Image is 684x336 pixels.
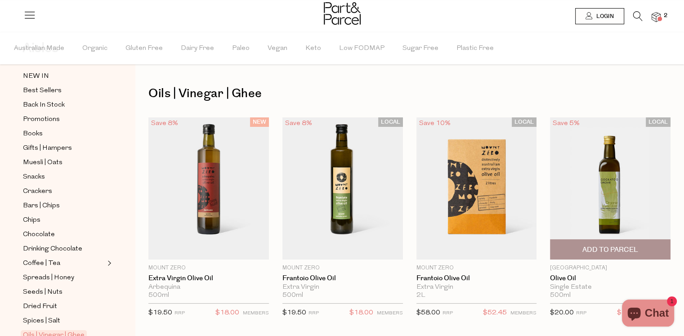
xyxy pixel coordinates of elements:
a: Seeds | Nuts [23,287,105,298]
img: Frantoio Olive Oil [282,117,403,260]
a: Spices | Salt [23,315,105,327]
span: Coffee | Tea [23,258,60,269]
img: Olive Oil [550,117,671,260]
span: Seeds | Nuts [23,287,63,298]
span: $18.00 [215,307,239,319]
span: Promotions [23,114,60,125]
small: MEMBERS [377,311,403,316]
span: $18.00 [349,307,373,319]
a: Chocolate [23,229,105,240]
span: Muesli | Oats [23,157,63,168]
small: RRP [174,311,185,316]
span: Paleo [232,33,250,64]
div: Extra Virgin [282,283,403,291]
a: Crackers [23,186,105,197]
a: Olive Oil [550,274,671,282]
span: Snacks [23,172,45,183]
button: Expand/Collapse Coffee | Tea [105,258,112,269]
span: Spreads | Honey [23,273,74,283]
a: 2 [652,12,661,22]
span: 2 [662,12,670,20]
a: Promotions [23,114,105,125]
button: Add To Parcel [550,239,671,260]
span: Gifts | Hampers [23,143,72,154]
span: Dried Fruit [23,301,57,312]
div: Arbequina [148,283,269,291]
a: Spreads | Honey [23,272,105,283]
a: Gifts | Hampers [23,143,105,154]
span: $52.45 [483,307,507,319]
a: Bars | Chips [23,200,105,211]
span: $19.50 [282,309,306,316]
a: Muesli | Oats [23,157,105,168]
span: $20.00 [550,309,574,316]
span: Australian Made [14,33,64,64]
p: Mount Zero [282,264,403,272]
a: Frantoio Olive Oil [416,274,537,282]
div: Save 5% [550,117,582,130]
span: LOCAL [378,117,403,127]
span: Login [594,13,614,20]
span: Best Sellers [23,85,62,96]
span: Drinking Chocolate [23,244,82,255]
a: Login [575,8,624,24]
a: Snacks [23,171,105,183]
img: Extra Virgin Olive Oil [148,117,269,260]
small: RRP [443,311,453,316]
h1: Oils | Vinegar | Ghee [148,83,671,104]
a: Frantoio Olive Oil [282,274,403,282]
span: Dairy Free [181,33,214,64]
span: Keto [305,33,321,64]
span: 500ml [282,291,303,300]
a: Best Sellers [23,85,105,96]
span: Vegan [268,33,287,64]
img: Frantoio Olive Oil [416,117,537,260]
div: Save 10% [416,117,453,130]
div: Save 8% [148,117,181,130]
small: MEMBERS [243,311,269,316]
small: RRP [308,311,319,316]
span: LOCAL [646,117,671,127]
span: LOCAL [512,117,536,127]
span: NEW IN [23,71,49,82]
span: Crackers [23,186,52,197]
div: Single Estate [550,283,671,291]
span: Low FODMAP [339,33,384,64]
span: $58.00 [416,309,440,316]
p: Mount Zero [416,264,537,272]
span: $19.00 [617,307,641,319]
a: Dried Fruit [23,301,105,312]
span: 500ml [550,291,571,300]
span: Add To Parcel [582,245,638,255]
span: Books [23,129,43,139]
span: Spices | Salt [23,316,60,327]
a: NEW IN [23,71,105,82]
inbox-online-store-chat: Shopify online store chat [619,300,677,329]
a: Books [23,128,105,139]
a: Extra Virgin Olive Oil [148,274,269,282]
span: 2L [416,291,425,300]
a: Drinking Chocolate [23,243,105,255]
span: $19.50 [148,309,172,316]
span: Organic [82,33,107,64]
span: 500ml [148,291,169,300]
small: RRP [576,311,586,316]
a: Chips [23,215,105,226]
span: Plastic Free [456,33,494,64]
p: Mount Zero [148,264,269,272]
span: Bars | Chips [23,201,60,211]
span: Back In Stock [23,100,65,111]
a: Coffee | Tea [23,258,105,269]
span: Sugar Free [402,33,438,64]
span: Chips [23,215,40,226]
p: [GEOGRAPHIC_DATA] [550,264,671,272]
img: Part&Parcel [324,2,361,25]
span: Gluten Free [125,33,163,64]
div: Save 8% [282,117,315,130]
div: Extra Virgin [416,283,537,291]
a: Back In Stock [23,99,105,111]
span: Chocolate [23,229,55,240]
span: NEW [250,117,269,127]
small: MEMBERS [510,311,536,316]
